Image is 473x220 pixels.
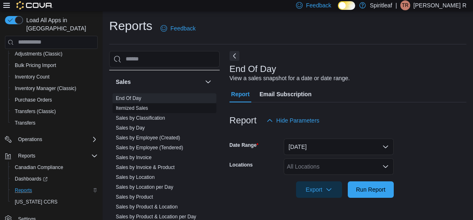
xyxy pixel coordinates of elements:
[11,49,98,59] span: Adjustments (Classic)
[16,1,53,9] img: Cova
[116,78,131,86] h3: Sales
[230,64,276,74] h3: End Of Day
[263,112,323,129] button: Hide Parameters
[116,214,196,220] a: Sales by Product & Location per Day
[11,83,98,93] span: Inventory Manager (Classic)
[116,194,153,200] a: Sales by Product
[15,51,62,57] span: Adjustments (Classic)
[116,105,148,111] a: Itemized Sales
[230,142,259,148] label: Date Range
[2,134,101,145] button: Operations
[402,0,409,10] span: TR
[338,1,355,10] input: Dark Mode
[230,162,253,168] label: Locations
[11,60,60,70] a: Bulk Pricing Import
[301,181,337,198] span: Export
[8,106,101,117] button: Transfers (Classic)
[11,174,51,184] a: Dashboards
[370,0,392,10] p: Spiritleaf
[8,83,101,94] button: Inventory Manager (Classic)
[116,204,178,210] span: Sales by Product & Location
[11,107,59,116] a: Transfers (Classic)
[15,151,39,161] button: Reports
[116,135,180,141] a: Sales by Employee (Created)
[116,213,196,220] span: Sales by Product & Location per Day
[116,78,202,86] button: Sales
[15,176,48,182] span: Dashboards
[306,1,331,9] span: Feedback
[116,154,152,161] span: Sales by Invoice
[15,187,32,194] span: Reports
[15,164,63,171] span: Canadian Compliance
[11,185,35,195] a: Reports
[15,151,98,161] span: Reports
[8,71,101,83] button: Inventory Count
[11,162,98,172] span: Canadian Compliance
[259,86,312,102] span: Email Subscription
[284,139,394,155] button: [DATE]
[157,20,199,37] a: Feedback
[116,164,175,170] a: Sales by Invoice & Product
[15,108,56,115] span: Transfers (Classic)
[11,95,55,105] a: Purchase Orders
[15,74,50,80] span: Inventory Count
[230,116,257,125] h3: Report
[116,155,152,160] a: Sales by Invoice
[15,97,52,103] span: Purchase Orders
[11,118,39,128] a: Transfers
[8,94,101,106] button: Purchase Orders
[11,107,98,116] span: Transfers (Classic)
[11,72,98,82] span: Inventory Count
[11,162,67,172] a: Canadian Compliance
[296,181,342,198] button: Export
[116,145,183,151] a: Sales by Employee (Tendered)
[15,62,56,69] span: Bulk Pricing Import
[11,197,98,207] span: Washington CCRS
[11,95,98,105] span: Purchase Orders
[116,115,165,121] a: Sales by Classification
[15,134,98,144] span: Operations
[11,49,66,59] a: Adjustments (Classic)
[11,72,53,82] a: Inventory Count
[116,204,178,210] a: Sales by Product & Location
[230,74,350,83] div: View a sales snapshot for a date or date range.
[230,51,239,61] button: Next
[116,184,173,190] span: Sales by Location per Day
[116,125,145,131] a: Sales by Day
[15,199,57,205] span: [US_STATE] CCRS
[395,0,397,10] p: |
[400,0,410,10] div: Trista R
[15,85,76,92] span: Inventory Manager (Classic)
[11,83,80,93] a: Inventory Manager (Classic)
[8,117,101,129] button: Transfers
[18,136,42,143] span: Operations
[116,174,155,180] a: Sales by Location
[23,16,98,32] span: Load All Apps in [GEOGRAPHIC_DATA]
[8,173,101,185] a: Dashboards
[413,0,466,10] p: [PERSON_NAME] R
[11,174,98,184] span: Dashboards
[11,118,98,128] span: Transfers
[11,197,61,207] a: [US_STATE] CCRS
[116,95,141,101] a: End Of Day
[170,24,195,32] span: Feedback
[11,185,98,195] span: Reports
[116,164,175,171] span: Sales by Invoice & Product
[116,134,180,141] span: Sales by Employee (Created)
[8,162,101,173] button: Canadian Compliance
[8,60,101,71] button: Bulk Pricing Import
[8,185,101,196] button: Reports
[2,150,101,162] button: Reports
[348,181,394,198] button: Run Report
[382,163,389,170] button: Open list of options
[276,116,319,125] span: Hide Parameters
[203,77,213,87] button: Sales
[15,134,46,144] button: Operations
[116,95,141,102] span: End Of Day
[8,196,101,208] button: [US_STATE] CCRS
[231,86,250,102] span: Report
[8,48,101,60] button: Adjustments (Classic)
